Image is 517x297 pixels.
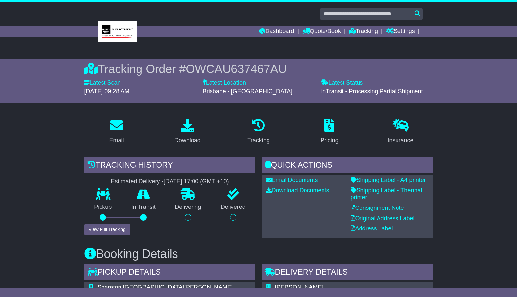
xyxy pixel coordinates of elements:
[203,79,246,87] label: Latest Location
[203,88,292,95] span: Brisbane - [GEOGRAPHIC_DATA]
[164,178,229,185] div: [DATE] 17:00 (GMT +10)
[105,116,128,147] a: Email
[109,136,124,145] div: Email
[175,136,201,145] div: Download
[98,284,233,290] span: Sheraton [GEOGRAPHIC_DATA][PERSON_NAME]
[84,224,130,235] button: View Full Tracking
[84,247,433,261] h3: Booking Details
[84,88,130,95] span: [DATE] 09:28 AM
[170,116,205,147] a: Download
[351,225,393,232] a: Address Label
[247,136,269,145] div: Tracking
[84,79,121,87] label: Latest Scan
[302,26,341,37] a: Quote/Book
[98,21,137,42] img: MBE Malvern
[351,187,422,201] a: Shipping Label - Thermal printer
[165,204,211,211] p: Delivering
[243,116,274,147] a: Tracking
[351,215,415,222] a: Original Address Label
[321,136,339,145] div: Pricing
[388,136,414,145] div: Insurance
[275,284,323,290] span: [PERSON_NAME]
[383,116,418,147] a: Insurance
[262,264,433,282] div: Delivery Details
[121,204,165,211] p: In Transit
[84,62,433,76] div: Tracking Order #
[262,157,433,175] div: Quick Actions
[321,79,363,87] label: Latest Status
[84,264,255,282] div: Pickup Details
[316,116,343,147] a: Pricing
[321,88,423,95] span: InTransit - Processing Partial Shipment
[186,62,286,76] span: OWCAU637467AU
[259,26,294,37] a: Dashboard
[349,26,378,37] a: Tracking
[386,26,415,37] a: Settings
[84,157,255,175] div: Tracking history
[84,204,122,211] p: Pickup
[351,205,404,211] a: Consignment Note
[211,204,255,211] p: Delivered
[266,177,318,183] a: Email Documents
[351,177,426,183] a: Shipping Label - A4 printer
[266,187,329,194] a: Download Documents
[84,178,255,185] div: Estimated Delivery -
